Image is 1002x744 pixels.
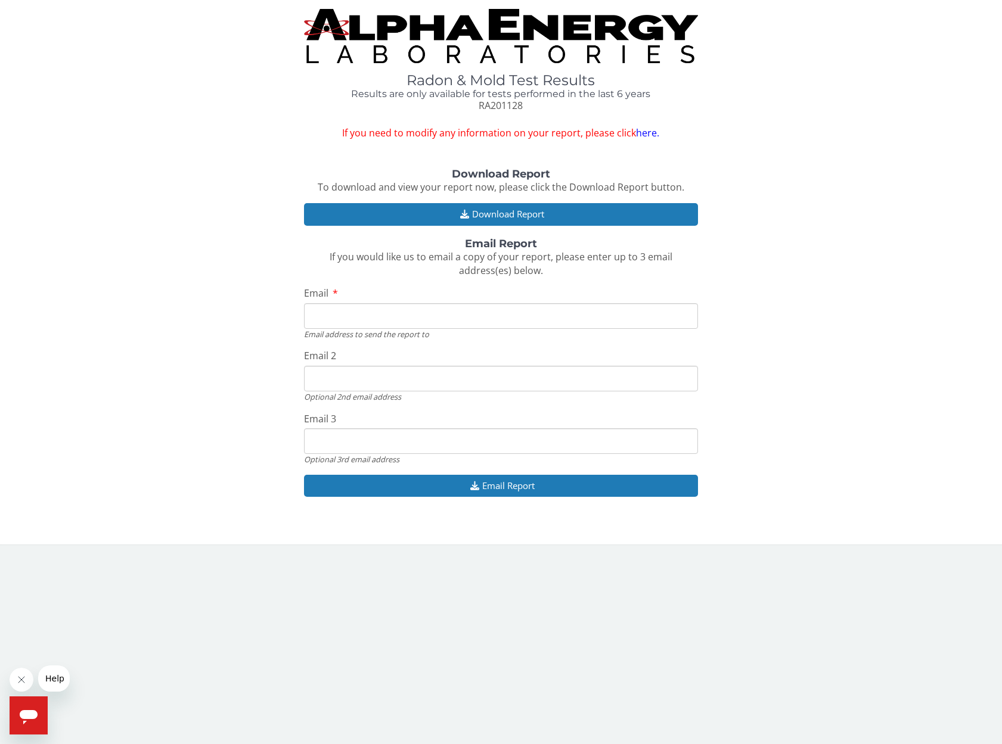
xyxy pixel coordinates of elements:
[304,89,697,99] h4: Results are only available for tests performed in the last 6 years
[304,349,336,362] span: Email 2
[304,287,328,300] span: Email
[304,391,697,402] div: Optional 2nd email address
[38,665,70,692] iframe: Message from company
[479,99,523,112] span: RA201128
[636,126,659,139] a: here.
[10,668,33,692] iframe: Close message
[330,250,672,277] span: If you would like us to email a copy of your report, please enter up to 3 email address(es) below.
[318,180,684,194] span: To download and view your report now, please click the Download Report button.
[304,126,697,140] span: If you need to modify any information on your report, please click
[304,475,697,497] button: Email Report
[452,167,550,180] strong: Download Report
[304,73,697,88] h1: Radon & Mold Test Results
[304,454,697,465] div: Optional 3rd email address
[465,237,537,250] strong: Email Report
[304,9,697,63] img: TightCrop.jpg
[304,412,336,425] span: Email 3
[304,203,697,225] button: Download Report
[304,329,697,340] div: Email address to send the report to
[10,696,48,734] iframe: Button to launch messaging window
